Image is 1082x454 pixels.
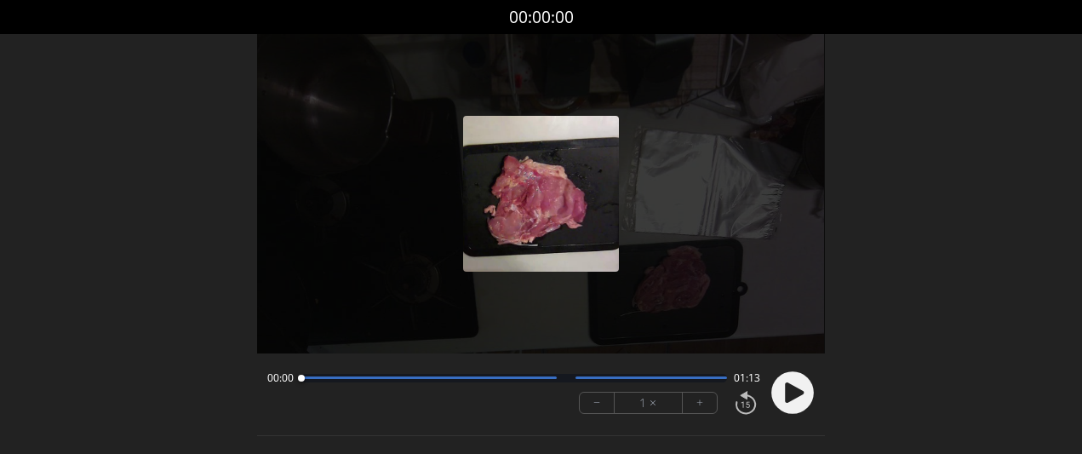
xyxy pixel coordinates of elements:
button: + [683,393,717,413]
font: 1 × [639,393,656,412]
font: 00:00:00 [509,5,574,28]
span: 00:00 [267,371,294,385]
img: ポスター画像 [463,116,619,272]
span: 01:13 [734,371,760,385]
font: + [696,393,703,412]
button: − [580,393,615,413]
font: − [593,393,600,412]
